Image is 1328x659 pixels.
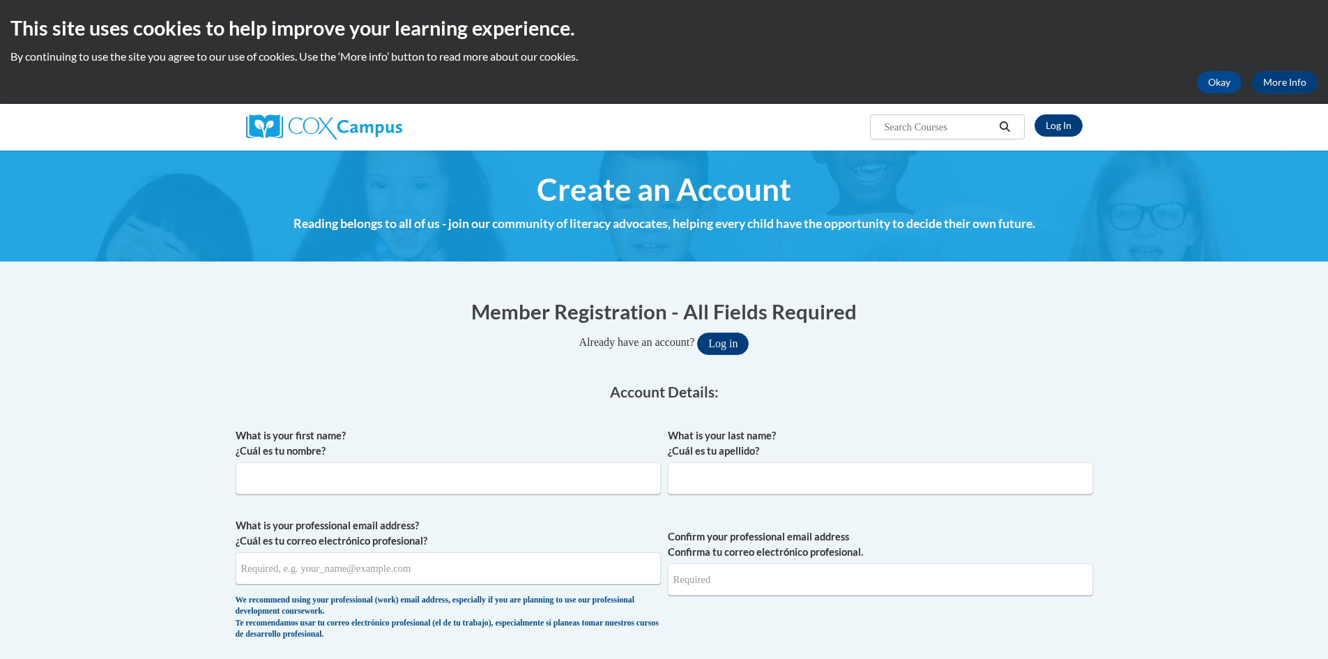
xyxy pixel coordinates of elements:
label: What is your first name? ¿Cuál es tu nombre? [236,428,661,459]
a: Log In [1035,114,1083,137]
input: Metadata input [668,462,1093,494]
span: Account Details: [610,383,719,400]
h1: Member Registration - All Fields Required [236,297,1093,326]
button: Search [994,119,1015,135]
label: What is your last name? ¿Cuál es tu apellido? [668,428,1093,459]
input: Required [668,563,1093,596]
img: Cox Campus [246,114,402,139]
h4: Reading belongs to all of us - join our community of literacy advocates, helping every child have... [236,215,1093,233]
label: Confirm your professional email address Confirma tu correo electrónico profesional. [668,529,1093,560]
label: What is your professional email address? ¿Cuál es tu correo electrónico profesional? [236,518,661,549]
h2: This site uses cookies to help improve your learning experience. [10,14,1318,42]
span: Create an Account [537,171,791,208]
button: Log in [697,333,749,355]
input: Search Courses [883,119,994,135]
input: Metadata input [236,552,661,584]
div: We recommend using your professional (work) email address, especially if you are planning to use ... [236,595,661,641]
p: By continuing to use the site you agree to our use of cookies. Use the ‘More info’ button to read... [10,49,1318,64]
input: Metadata input [236,462,661,494]
a: More Info [1252,71,1318,93]
span: Already have an account? [579,336,695,348]
button: Okay [1197,71,1242,93]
